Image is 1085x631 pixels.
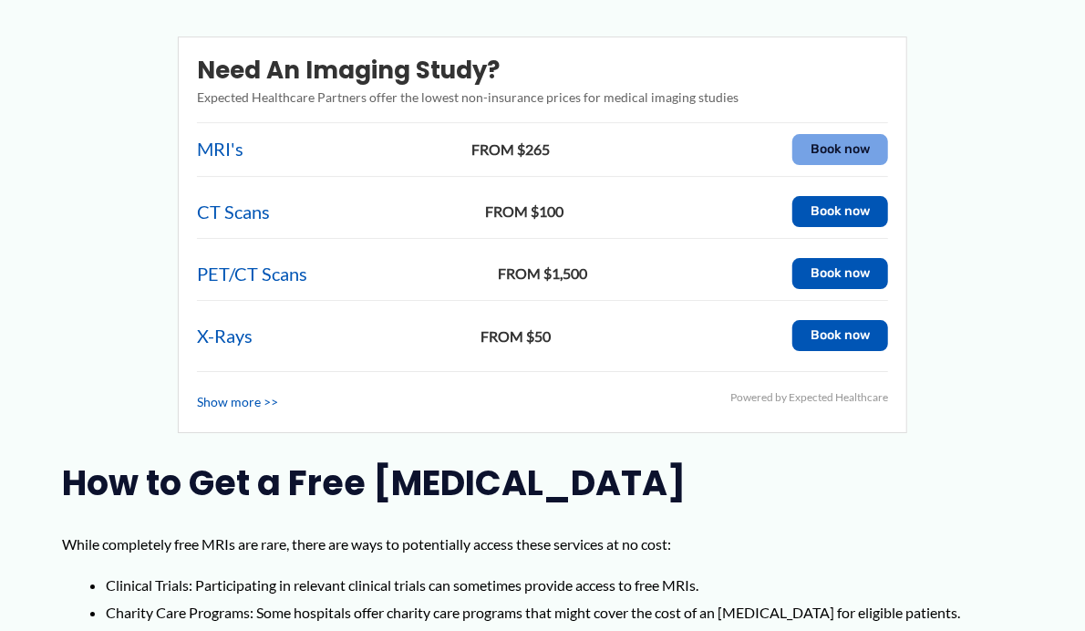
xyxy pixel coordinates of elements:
[62,459,686,507] span: How to Get a Free [MEDICAL_DATA]
[197,319,253,353] a: X-Rays
[257,323,774,350] span: FROM $50
[197,390,278,414] a: Show more >>
[197,195,270,229] a: CT Scans
[248,136,774,163] span: FROM $265
[197,56,888,87] h2: Need an imaging study?
[274,198,774,225] span: FROM $100
[106,576,698,594] span: Clinical Trials: Participating in relevant clinical trials can sometimes provide access to free M...
[792,196,888,227] button: Book now
[106,599,1022,626] li: Charity Care Programs: Some hospitals offer charity care programs that might cover the cost of an...
[62,535,671,553] span: While completely free MRIs are rare, there are ways to potentially access these services at no cost:
[197,86,888,109] p: Expected Healthcare Partners offer the lowest non-insurance prices for medical imaging studies
[730,388,888,408] div: Powered by Expected Healthcare
[312,260,774,287] span: FROM $1,500
[197,257,307,291] a: PET/CT Scans
[792,320,888,351] button: Book now
[792,258,888,289] button: Book now
[197,132,243,166] a: MRI's
[792,134,888,165] button: Book now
